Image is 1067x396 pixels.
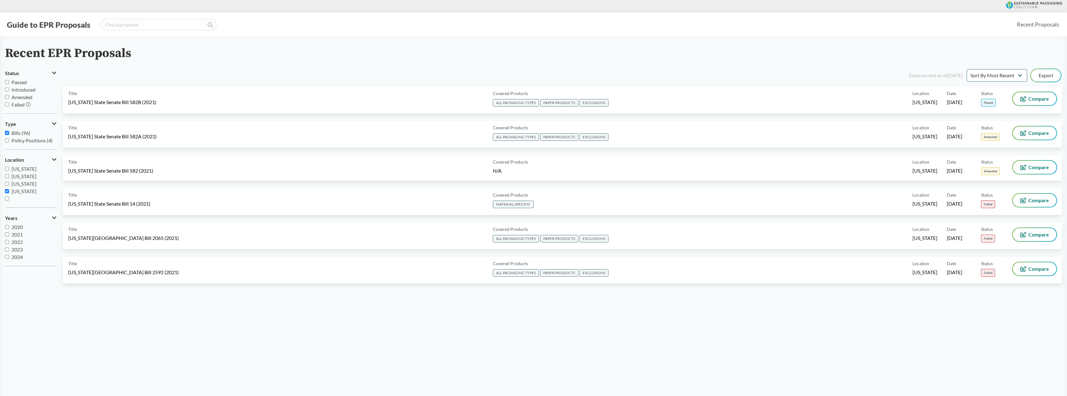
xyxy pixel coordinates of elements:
h2: Recent EPR Proposals [5,46,131,60]
span: Introduced [12,87,36,93]
span: 2023 [12,246,23,252]
button: Compare [1013,161,1056,174]
span: Covered Products [493,124,528,131]
input: [US_STATE] [5,182,9,186]
span: Years [5,215,17,221]
span: Location [5,157,24,163]
span: PAPER PRODUCTS [540,235,578,242]
span: 2021 [12,231,23,237]
span: Covered Products [493,159,528,165]
span: Location [912,90,929,97]
span: Location [912,226,929,232]
span: Status [981,124,993,131]
span: Type [5,121,16,127]
span: Failed [981,269,995,277]
span: Covered Products [493,226,528,232]
span: Date [947,124,956,131]
button: Compare [1013,262,1056,275]
span: Covered Products [493,90,528,97]
span: Title [68,124,77,131]
span: [US_STATE][GEOGRAPHIC_DATA] Bill 2592 (2021) [68,269,179,276]
span: Date [947,90,956,97]
input: Passed [5,80,9,84]
span: [US_STATE] [912,167,937,174]
span: Compare [1028,232,1049,237]
span: EXCLUSIONS [579,99,608,107]
button: Compare [1013,126,1056,140]
button: Compare [1013,194,1056,207]
span: Compare [1028,131,1049,136]
span: Status [5,70,19,76]
span: Policy Positions (4) [12,137,53,143]
span: [US_STATE] [912,200,937,207]
span: Failed [981,200,995,208]
span: 2022 [12,239,23,245]
span: [DATE] [947,235,962,241]
span: [US_STATE] [12,181,36,187]
span: Date [947,192,956,198]
span: Compare [1028,165,1049,170]
span: EXCLUSIONS [579,133,608,141]
span: ALL PACKAGING TYPES [493,269,539,277]
span: ALL PACKAGING TYPES [493,235,539,242]
span: Compare [1028,198,1049,203]
span: Title [68,90,77,97]
span: Location [912,159,929,165]
input: 2021 [5,232,9,236]
span: Passed [12,79,27,85]
span: Failed [981,235,995,242]
button: Compare [1013,228,1056,241]
span: ALL PACKAGING TYPES [493,133,539,141]
input: [GEOGRAPHIC_DATA] [5,197,9,201]
input: 2023 [5,247,9,251]
span: [DATE] [947,269,962,276]
span: [US_STATE] State Senate Bill 582B (2021) [68,99,156,106]
span: Status [981,159,993,165]
button: Years [5,213,56,223]
a: Recent Proposals [1014,17,1062,31]
span: Location [912,192,929,198]
span: [US_STATE] [912,133,937,140]
span: EXCLUSIONS [579,269,608,277]
span: [US_STATE] [912,99,937,106]
span: [US_STATE] State Senate Bill 14 (2021) [68,200,150,207]
input: 2020 [5,225,9,229]
span: [DATE] [947,167,962,174]
input: Bills (96) [5,131,9,135]
input: 2022 [5,240,9,244]
span: Title [68,260,77,267]
span: Date [947,260,956,267]
button: Export [1031,69,1061,82]
button: Location [5,155,56,165]
button: Type [5,119,56,129]
button: Status [5,68,56,79]
span: [DATE] [947,99,962,106]
span: N/A [493,168,502,174]
input: Introduced [5,88,9,92]
span: Covered Products [493,192,528,198]
div: Data current as of [DATE] [909,72,963,79]
span: [US_STATE] [12,188,36,194]
input: [US_STATE] [5,174,9,178]
span: [US_STATE] [912,235,937,241]
span: [US_STATE] [912,269,937,276]
span: Amended [981,133,1000,141]
span: Covered Products [493,260,528,267]
span: Title [68,159,77,165]
span: Failed [12,102,25,107]
input: Amended [5,95,9,99]
input: [US_STATE] [5,167,9,171]
span: [US_STATE] State Senate Bill 582A (2021) [68,133,157,140]
span: Status [981,192,993,198]
span: PAPER PRODUCTS [540,269,578,277]
input: Find a proposal [100,18,217,31]
span: Compare [1028,96,1049,101]
span: Passed [981,99,996,107]
span: [US_STATE] [12,166,36,172]
span: [US_STATE][GEOGRAPHIC_DATA] Bill 2065 (2021) [68,235,179,241]
span: Title [68,226,77,232]
span: Date [947,159,956,165]
span: Status [981,260,993,267]
span: Title [68,192,77,198]
span: 2024 [12,254,23,260]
